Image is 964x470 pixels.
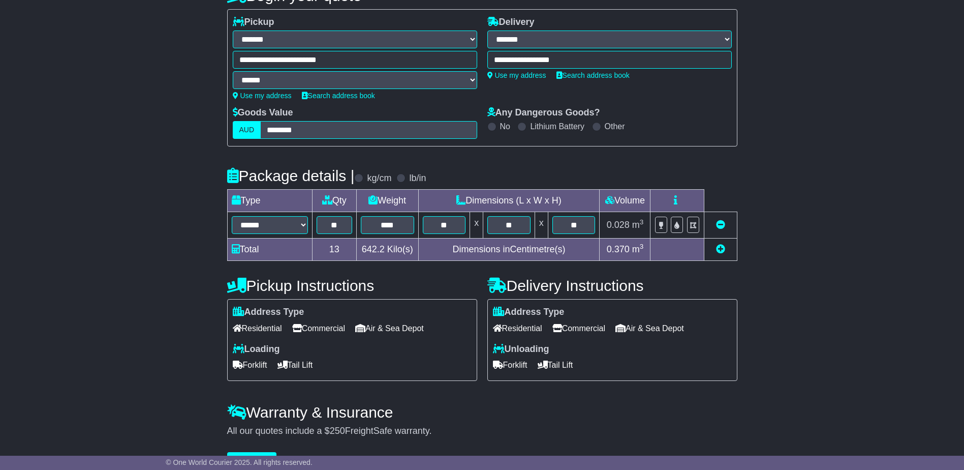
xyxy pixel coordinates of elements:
[418,190,600,212] td: Dimensions (L x W x H)
[607,244,630,254] span: 0.370
[538,357,573,373] span: Tail Lift
[607,220,630,230] span: 0.028
[487,71,546,79] a: Use my address
[493,320,542,336] span: Residential
[552,320,605,336] span: Commercial
[367,173,391,184] label: kg/cm
[356,190,418,212] td: Weight
[493,357,527,373] span: Forklift
[233,92,292,100] a: Use my address
[530,122,584,131] label: Lithium Battery
[233,121,261,139] label: AUD
[227,167,355,184] h4: Package details |
[535,212,548,239] td: x
[233,107,293,119] label: Goods Value
[233,344,280,355] label: Loading
[233,357,267,373] span: Forklift
[640,218,644,226] sup: 3
[312,190,356,212] td: Qty
[615,320,684,336] span: Air & Sea Depot
[487,17,535,28] label: Delivery
[227,277,477,294] h4: Pickup Instructions
[600,190,650,212] td: Volume
[418,239,600,261] td: Dimensions in Centimetre(s)
[470,212,483,239] td: x
[292,320,345,336] span: Commercial
[556,71,630,79] a: Search address book
[493,307,565,318] label: Address Type
[233,320,282,336] span: Residential
[277,357,313,373] span: Tail Lift
[716,244,725,254] a: Add new item
[227,404,737,421] h4: Warranty & Insurance
[716,220,725,230] a: Remove this item
[355,320,424,336] span: Air & Sea Depot
[493,344,549,355] label: Unloading
[409,173,426,184] label: lb/in
[166,458,313,466] span: © One World Courier 2025. All rights reserved.
[227,239,312,261] td: Total
[500,122,510,131] label: No
[227,190,312,212] td: Type
[233,17,274,28] label: Pickup
[605,122,625,131] label: Other
[312,239,356,261] td: 13
[632,220,644,230] span: m
[302,92,375,100] a: Search address book
[487,107,600,119] label: Any Dangerous Goods?
[356,239,418,261] td: Kilo(s)
[362,244,385,254] span: 642.2
[227,452,277,470] button: Get Quotes
[632,244,644,254] span: m
[487,277,737,294] h4: Delivery Instructions
[330,426,345,436] span: 250
[640,243,644,250] sup: 3
[233,307,304,318] label: Address Type
[227,426,737,437] div: All our quotes include a $ FreightSafe warranty.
